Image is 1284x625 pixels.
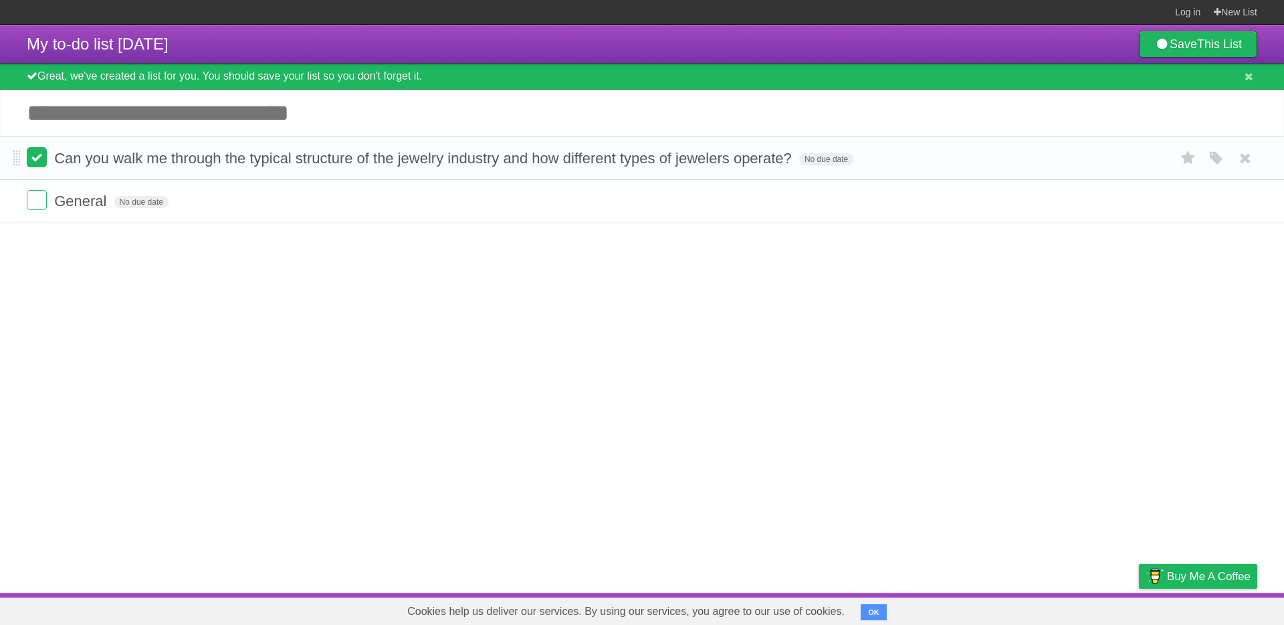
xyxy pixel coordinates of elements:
[27,147,47,167] label: Done
[27,35,169,53] span: My to-do list [DATE]
[1173,596,1257,622] a: Suggest a feature
[1139,31,1257,58] a: SaveThis List
[1076,596,1105,622] a: Terms
[1197,37,1242,51] b: This List
[114,196,169,208] span: No due date
[1167,565,1251,588] span: Buy me a coffee
[54,193,110,209] span: General
[1139,564,1257,589] a: Buy me a coffee
[799,153,853,165] span: No due date
[27,190,47,210] label: Done
[861,604,887,620] button: OK
[1121,596,1156,622] a: Privacy
[54,150,795,167] span: Can you walk me through the typical structure of the jewelry industry and how different types of ...
[394,598,858,625] span: Cookies help us deliver our services. By using our services, you agree to our use of cookies.
[1146,565,1164,588] img: Buy me a coffee
[961,596,989,622] a: About
[1176,147,1201,169] label: Star task
[1005,596,1059,622] a: Developers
